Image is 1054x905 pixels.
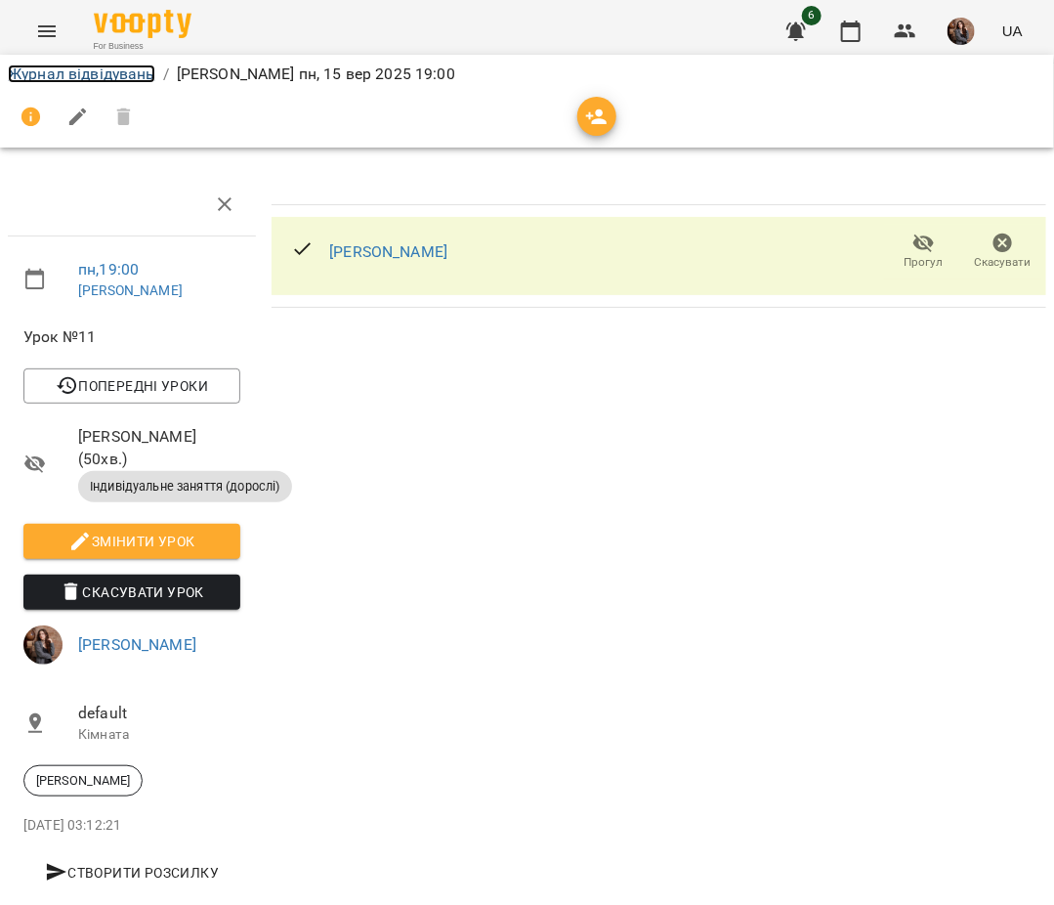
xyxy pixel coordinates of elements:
[163,63,169,86] li: /
[8,65,155,83] a: Журнал відвідувань
[1002,21,1023,41] span: UA
[23,765,143,797] div: [PERSON_NAME]
[78,478,292,496] span: Індивідуальне заняття (дорослі)
[78,425,240,471] span: [PERSON_NAME] ( 50 хв. )
[963,225,1042,280] button: Скасувати
[78,702,240,725] span: default
[23,8,70,55] button: Menu
[78,260,139,279] a: пн , 19:00
[78,282,183,298] a: [PERSON_NAME]
[994,13,1031,49] button: UA
[23,625,63,665] img: 6c17d95c07e6703404428ddbc75e5e60.jpg
[8,63,1046,86] nav: breadcrumb
[23,524,240,559] button: Змінити урок
[975,254,1032,271] span: Скасувати
[23,855,240,890] button: Створити розсилку
[23,816,240,836] p: [DATE] 03:12:21
[948,18,975,45] img: 6c17d95c07e6703404428ddbc75e5e60.jpg
[177,63,455,86] p: [PERSON_NAME] пн, 15 вер 2025 19:00
[31,861,232,884] span: Створити розсилку
[329,242,447,261] a: [PERSON_NAME]
[905,254,944,271] span: Прогул
[23,575,240,610] button: Скасувати Урок
[23,325,240,349] span: Урок №11
[78,725,240,745] p: Кімната
[23,368,240,404] button: Попередні уроки
[78,635,196,654] a: [PERSON_NAME]
[802,6,822,25] span: 6
[94,10,191,38] img: Voopty Logo
[39,374,225,398] span: Попередні уроки
[884,225,963,280] button: Прогул
[39,530,225,553] span: Змінити урок
[94,40,191,53] span: For Business
[24,772,142,790] span: [PERSON_NAME]
[39,581,225,604] span: Скасувати Урок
